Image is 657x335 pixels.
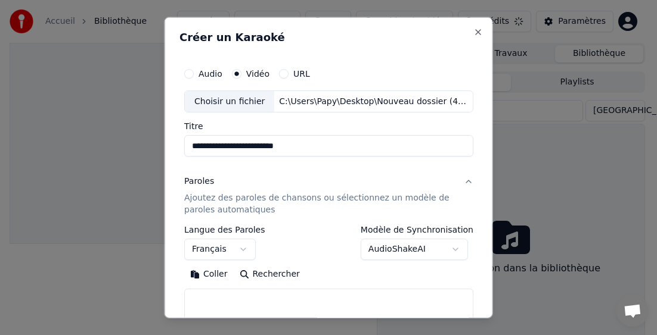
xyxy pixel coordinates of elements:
[360,226,473,234] label: Modèle de Synchronisation
[185,90,274,112] div: Choisir un fichier
[184,192,454,216] p: Ajoutez des paroles de chansons ou sélectionnez un modèle de paroles automatiques
[233,265,305,284] button: Rechercher
[179,32,478,42] h2: Créer un Karaoké
[246,69,269,77] label: Vidéo
[184,176,214,187] div: Paroles
[274,95,473,107] div: C:\Users\Papy\Desktop\Nouveau dossier (4)\Nouveau dossier (8)\[PERSON_NAME] - Je t'aime a l'itali...
[199,69,222,77] label: Audio
[184,166,473,226] button: ParolesAjoutez des paroles de chansons ou sélectionnez un modèle de paroles automatiques
[293,69,310,77] label: URL
[184,226,265,234] label: Langue des Paroles
[184,265,234,284] button: Coller
[184,122,473,130] label: Titre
